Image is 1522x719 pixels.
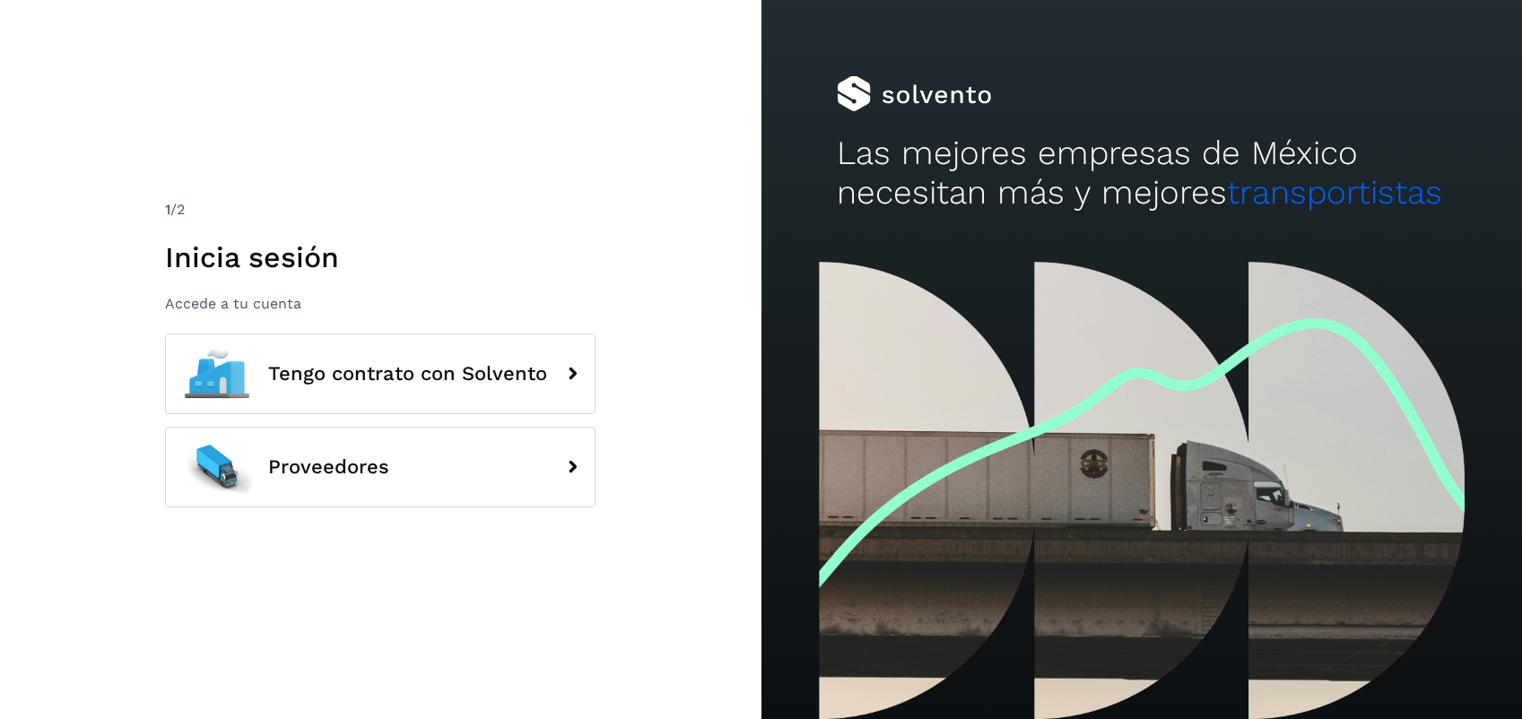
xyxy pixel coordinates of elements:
h1: Inicia sesión [165,240,596,274]
div: /2 [165,199,596,221]
button: Tengo contrato con Solvento [165,334,596,414]
h2: Las mejores empresas de México necesitan más y mejores [837,134,1446,213]
span: Proveedores [268,456,389,478]
p: Accede a tu cuenta [165,295,596,312]
span: Tengo contrato con Solvento [268,363,547,385]
span: 1 [165,201,170,218]
span: transportistas [1227,173,1442,212]
button: Proveedores [165,427,596,507]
